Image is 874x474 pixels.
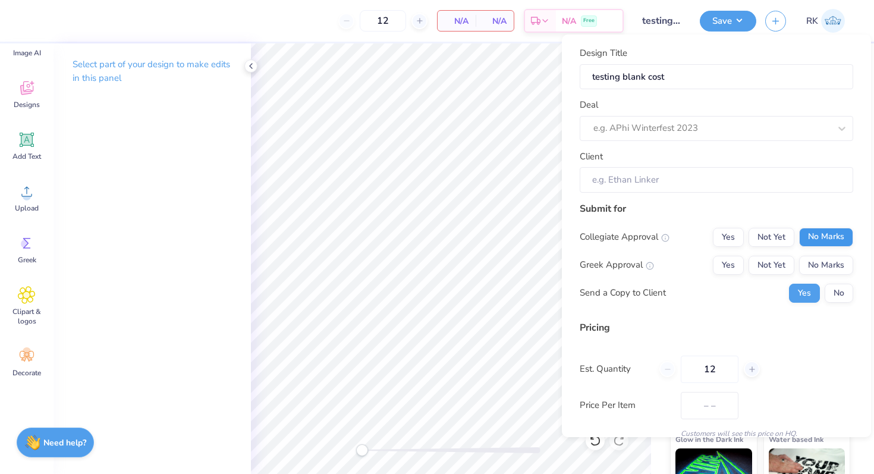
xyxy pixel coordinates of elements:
button: Yes [713,256,744,275]
div: Send a Copy to Client [580,286,666,300]
button: No Marks [799,256,853,275]
label: Price Per Item [580,398,672,412]
span: Image AI [13,48,41,58]
span: Decorate [12,368,41,378]
input: Untitled Design [633,9,691,33]
span: N/A [445,15,469,27]
button: Yes [789,284,820,303]
strong: Need help? [43,437,86,448]
button: Yes [713,228,744,247]
input: – – [681,356,738,383]
label: Design Title [580,46,627,60]
span: Upload [15,203,39,213]
div: Collegiate Approval [580,230,669,244]
div: Pricing [580,321,853,335]
span: RK [806,14,818,28]
div: Accessibility label [356,444,368,456]
label: Est. Quantity [580,362,650,376]
a: RK [801,9,850,33]
img: Rachel Kidd [821,9,845,33]
div: Greek Approval [580,258,654,272]
div: Submit for [580,202,853,216]
label: Client [580,150,603,164]
p: Select part of your design to make edits in this panel [73,58,232,85]
span: Free [583,17,595,25]
button: Not Yet [749,228,794,247]
div: Customers will see this price on HQ. [580,428,853,439]
span: N/A [562,15,576,27]
span: Designs [14,100,40,109]
span: Add Text [12,152,41,161]
input: e.g. Ethan Linker [580,167,853,193]
span: Greek [18,255,36,265]
button: Not Yet [749,256,794,275]
span: Clipart & logos [7,307,46,326]
button: No Marks [799,228,853,247]
span: Water based Ink [769,433,823,445]
button: Save [700,11,756,32]
span: N/A [483,15,507,27]
input: – – [360,10,406,32]
span: Glow in the Dark Ink [675,433,743,445]
label: Deal [580,98,598,112]
button: No [825,284,853,303]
